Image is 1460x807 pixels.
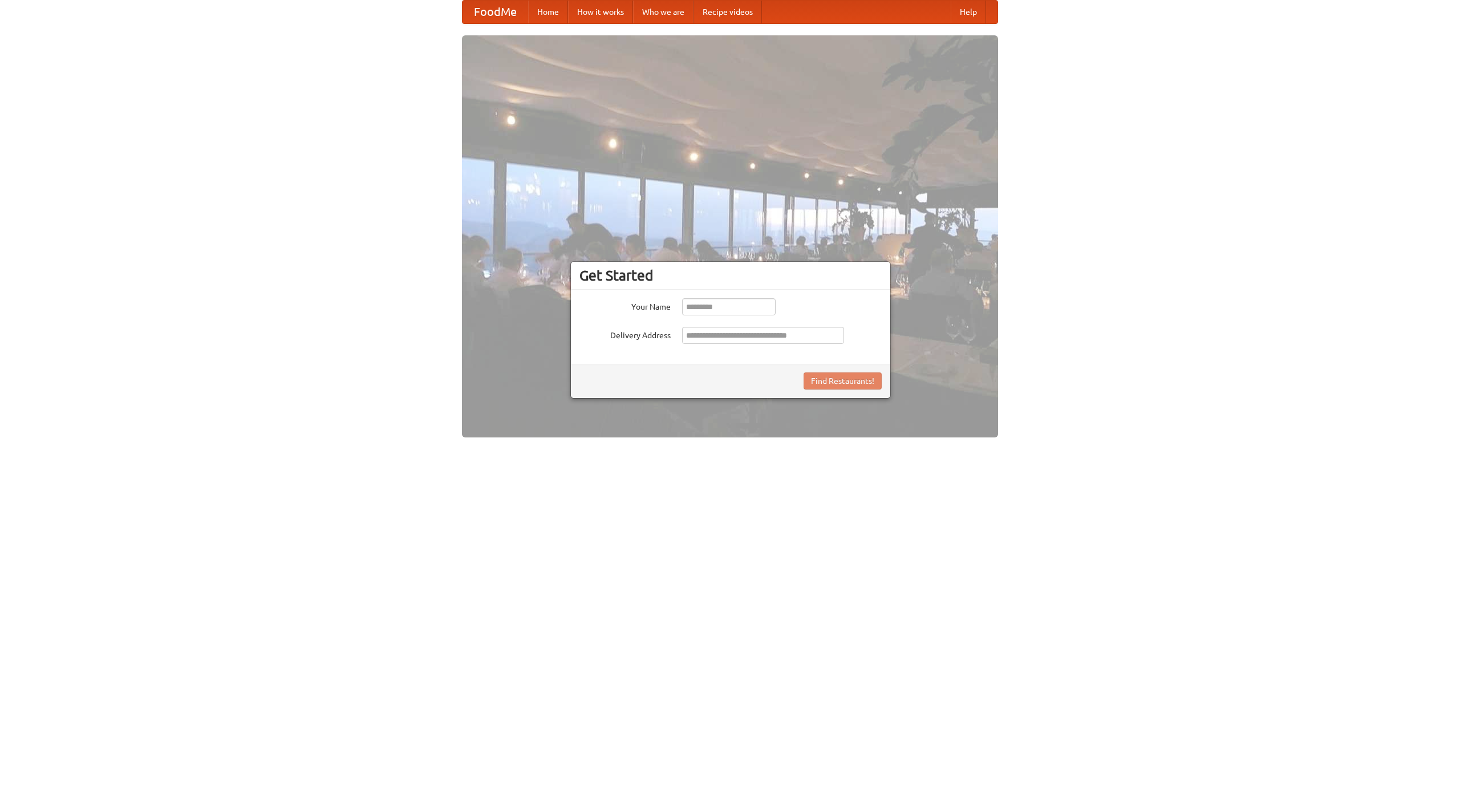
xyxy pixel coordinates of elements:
a: Home [528,1,568,23]
a: Recipe videos [693,1,762,23]
h3: Get Started [579,267,882,284]
a: Help [951,1,986,23]
button: Find Restaurants! [804,372,882,390]
label: Your Name [579,298,671,313]
a: Who we are [633,1,693,23]
a: FoodMe [463,1,528,23]
label: Delivery Address [579,327,671,341]
a: How it works [568,1,633,23]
